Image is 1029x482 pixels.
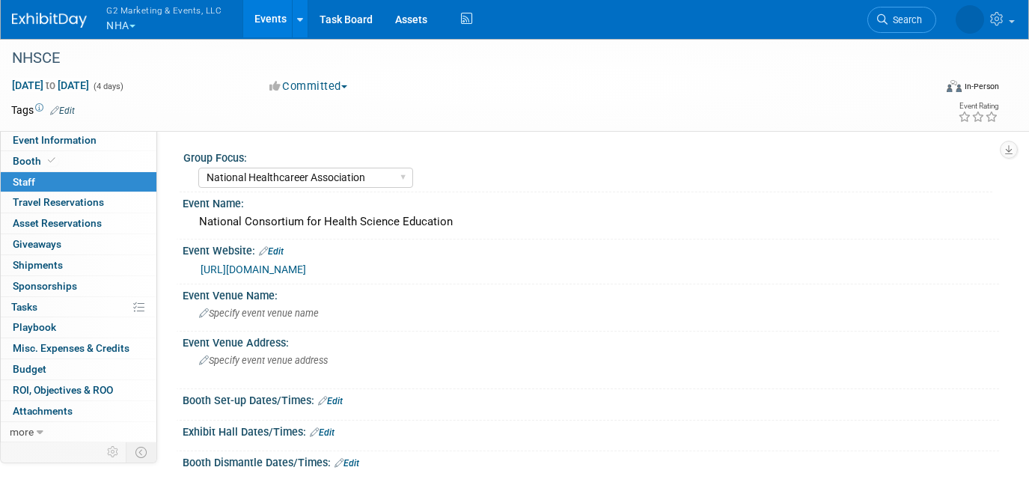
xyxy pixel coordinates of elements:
[853,78,999,100] div: Event Format
[1,317,156,338] a: Playbook
[13,342,129,354] span: Misc. Expenses & Credits
[964,81,999,92] div: In-Person
[13,321,56,333] span: Playbook
[13,238,61,250] span: Giveaways
[13,405,73,417] span: Attachments
[310,427,335,438] a: Edit
[1,172,156,192] a: Staff
[867,7,936,33] a: Search
[92,82,123,91] span: (4 days)
[10,426,34,438] span: more
[183,389,999,409] div: Booth Set-up Dates/Times:
[183,240,999,259] div: Event Website:
[1,192,156,213] a: Travel Reservations
[1,276,156,296] a: Sponsorships
[43,79,58,91] span: to
[11,79,90,92] span: [DATE] [DATE]
[199,355,328,366] span: Specify event venue address
[50,106,75,116] a: Edit
[13,280,77,292] span: Sponsorships
[1,213,156,234] a: Asset Reservations
[7,45,915,72] div: NHSCE
[13,155,58,167] span: Booth
[183,421,999,440] div: Exhibit Hall Dates/Times:
[11,103,75,118] td: Tags
[335,458,359,469] a: Edit
[183,147,992,165] div: Group Focus:
[318,396,343,406] a: Edit
[126,442,157,462] td: Toggle Event Tabs
[183,332,999,350] div: Event Venue Address:
[1,401,156,421] a: Attachments
[13,196,104,208] span: Travel Reservations
[183,192,999,211] div: Event Name:
[13,134,97,146] span: Event Information
[13,384,113,396] span: ROI, Objectives & ROO
[48,156,55,165] i: Booth reservation complete
[1,234,156,254] a: Giveaways
[11,301,37,313] span: Tasks
[259,246,284,257] a: Edit
[1,422,156,442] a: more
[183,451,999,471] div: Booth Dismantle Dates/Times:
[888,14,922,25] span: Search
[1,151,156,171] a: Booth
[1,255,156,275] a: Shipments
[201,263,306,275] a: [URL][DOMAIN_NAME]
[1,297,156,317] a: Tasks
[106,2,222,18] span: G2 Marketing & Events, LLC
[194,210,988,234] div: National Consortium for Health Science Education
[12,13,87,28] img: ExhibitDay
[958,103,998,110] div: Event Rating
[13,176,35,188] span: Staff
[1,130,156,150] a: Event Information
[13,259,63,271] span: Shipments
[1,338,156,359] a: Misc. Expenses & Credits
[183,284,999,303] div: Event Venue Name:
[1,359,156,379] a: Budget
[13,363,46,375] span: Budget
[100,442,126,462] td: Personalize Event Tab Strip
[264,79,353,94] button: Committed
[1,380,156,400] a: ROI, Objectives & ROO
[199,308,319,319] span: Specify event venue name
[13,217,102,229] span: Asset Reservations
[956,5,984,34] img: Laine Butler
[947,80,962,92] img: Format-Inperson.png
